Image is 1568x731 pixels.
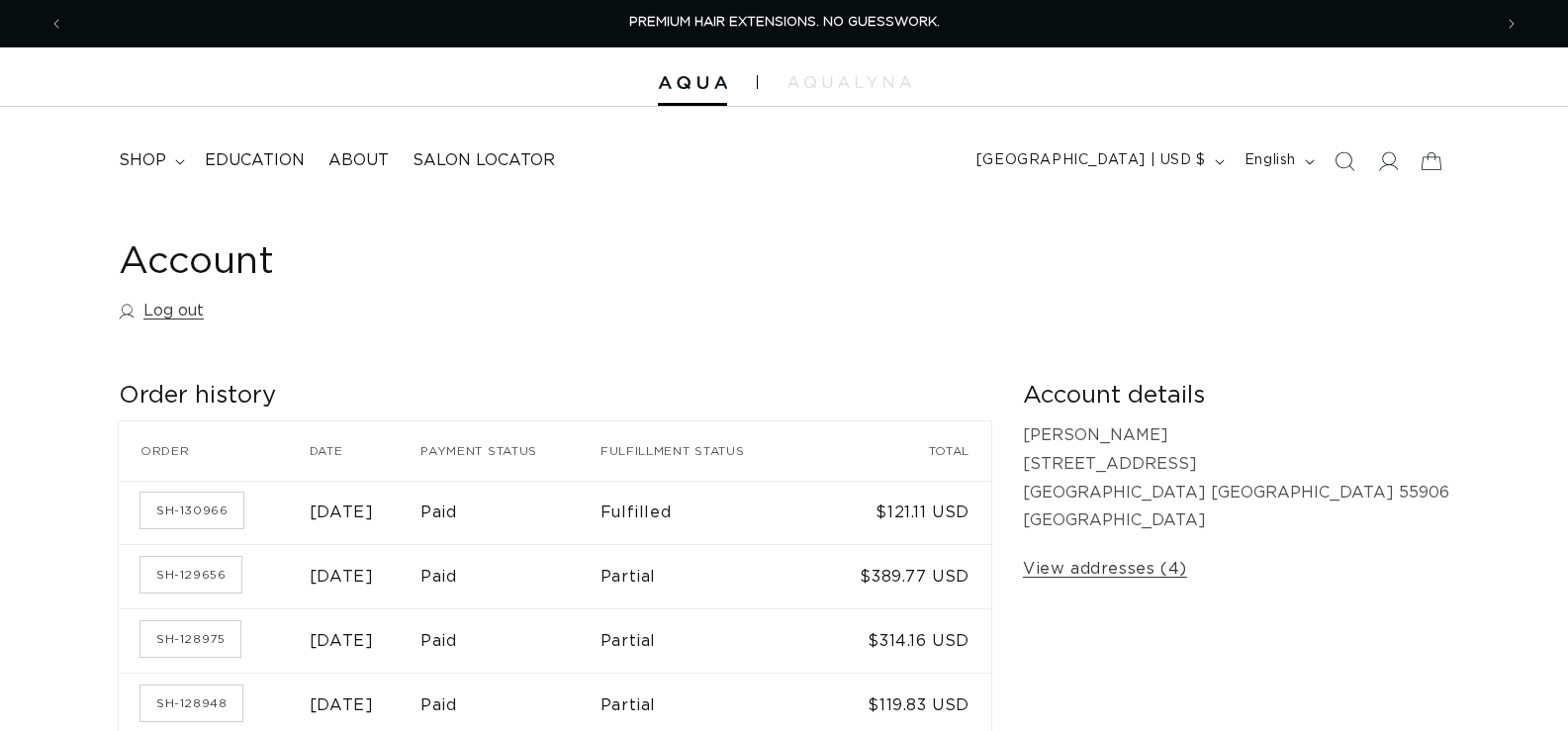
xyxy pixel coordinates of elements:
[976,150,1206,171] span: [GEOGRAPHIC_DATA] | USD $
[328,150,389,171] span: About
[310,633,374,649] time: [DATE]
[600,421,816,481] th: Fulfillment status
[140,621,240,657] a: Order number SH-128975
[119,297,204,325] a: Log out
[600,481,816,545] td: Fulfilled
[310,421,420,481] th: Date
[420,608,600,673] td: Paid
[310,504,374,520] time: [DATE]
[310,569,374,585] time: [DATE]
[816,481,991,545] td: $121.11 USD
[629,16,940,29] span: PREMIUM HAIR EXTENSIONS. NO GUESSWORK.
[1323,139,1366,183] summary: Search
[140,493,243,528] a: Order number SH-130966
[965,142,1233,180] button: [GEOGRAPHIC_DATA] | USD $
[420,544,600,608] td: Paid
[1023,421,1449,535] p: [PERSON_NAME] [STREET_ADDRESS] [GEOGRAPHIC_DATA] [GEOGRAPHIC_DATA] 55906 [GEOGRAPHIC_DATA]
[600,608,816,673] td: Partial
[310,697,374,713] time: [DATE]
[140,685,242,721] a: Order number SH-128948
[317,138,401,183] a: About
[1023,555,1187,584] a: View addresses (4)
[35,5,78,43] button: Previous announcement
[205,150,305,171] span: Education
[119,150,166,171] span: shop
[107,138,193,183] summary: shop
[600,544,816,608] td: Partial
[816,608,991,673] td: $314.16 USD
[119,238,1449,287] h1: Account
[816,421,991,481] th: Total
[119,421,310,481] th: Order
[1490,5,1533,43] button: Next announcement
[787,76,911,88] img: aqualyna.com
[420,481,600,545] td: Paid
[816,544,991,608] td: $389.77 USD
[1233,142,1323,180] button: English
[401,138,567,183] a: Salon Locator
[1245,150,1296,171] span: English
[420,421,600,481] th: Payment status
[413,150,555,171] span: Salon Locator
[119,381,991,411] h2: Order history
[658,76,727,90] img: Aqua Hair Extensions
[1023,381,1449,411] h2: Account details
[193,138,317,183] a: Education
[140,557,241,593] a: Order number SH-129656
